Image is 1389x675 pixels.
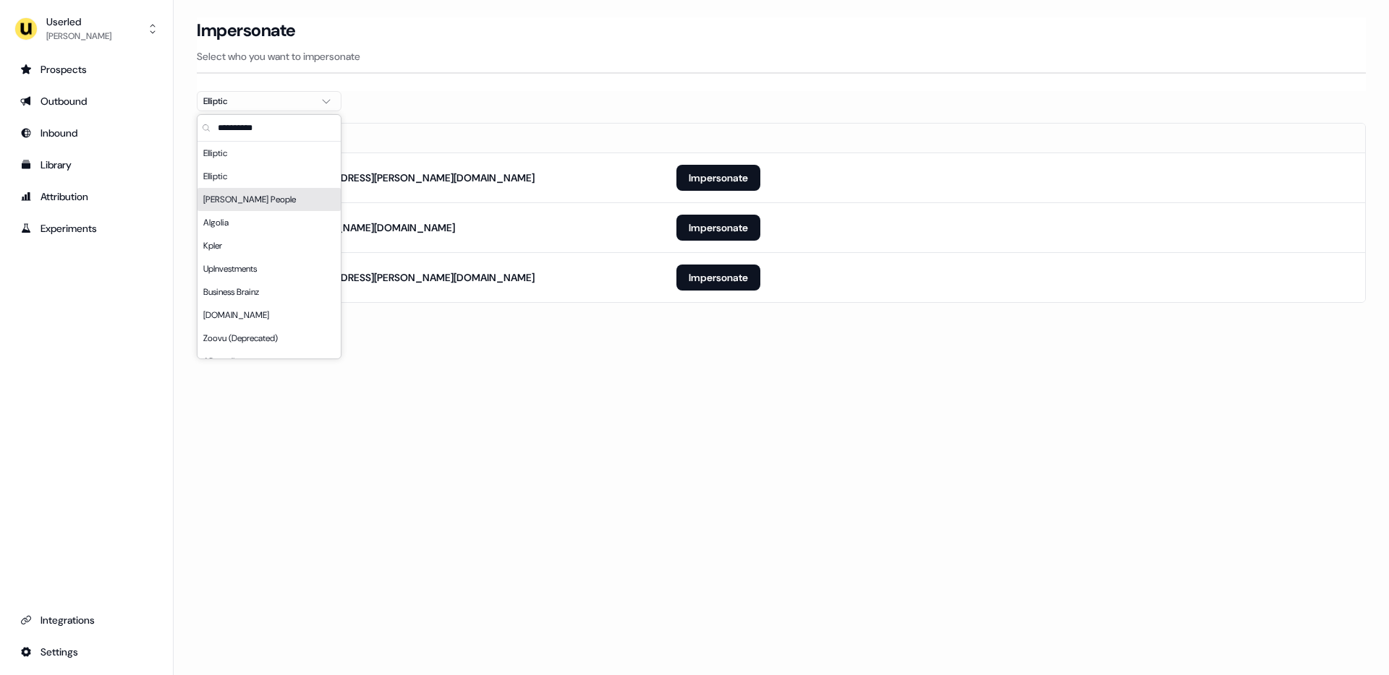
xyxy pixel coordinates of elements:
[20,126,153,140] div: Inbound
[12,609,161,632] a: Go to integrations
[12,58,161,81] a: Go to prospects
[12,185,161,208] a: Go to attribution
[203,94,312,108] div: Elliptic
[20,189,153,204] div: Attribution
[12,153,161,176] a: Go to templates
[197,280,341,304] div: Business Brainz
[197,20,296,41] h3: Impersonate
[197,211,341,234] div: Algolia
[197,49,1366,64] p: Select who you want to impersonate
[197,91,341,111] button: Elliptic
[12,90,161,113] a: Go to outbound experience
[46,14,111,29] div: Userled
[197,142,341,165] div: Elliptic
[197,142,341,358] div: Suggestions
[20,645,153,659] div: Settings
[12,640,161,663] a: Go to integrations
[197,257,341,280] div: UpInvestments
[197,234,341,257] div: Kpler
[20,62,153,77] div: Prospects
[46,29,111,43] div: [PERSON_NAME]
[12,217,161,240] a: Go to experiments
[20,94,153,108] div: Outbound
[197,165,341,188] div: Elliptic
[197,350,341,373] div: ADvendio
[209,270,535,285] div: [PERSON_NAME][EMAIL_ADDRESS][PERSON_NAME][DOMAIN_NAME]
[676,215,760,241] button: Impersonate
[20,613,153,627] div: Integrations
[20,221,153,236] div: Experiments
[676,165,760,191] button: Impersonate
[197,124,665,152] th: Email
[20,158,153,172] div: Library
[197,188,341,211] div: [PERSON_NAME] People
[209,171,535,185] div: [PERSON_NAME][EMAIL_ADDRESS][PERSON_NAME][DOMAIN_NAME]
[12,121,161,145] a: Go to Inbound
[676,265,760,291] button: Impersonate
[197,304,341,327] div: [DOMAIN_NAME]
[12,12,161,46] button: Userled[PERSON_NAME]
[197,327,341,350] div: Zoovu (Deprecated)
